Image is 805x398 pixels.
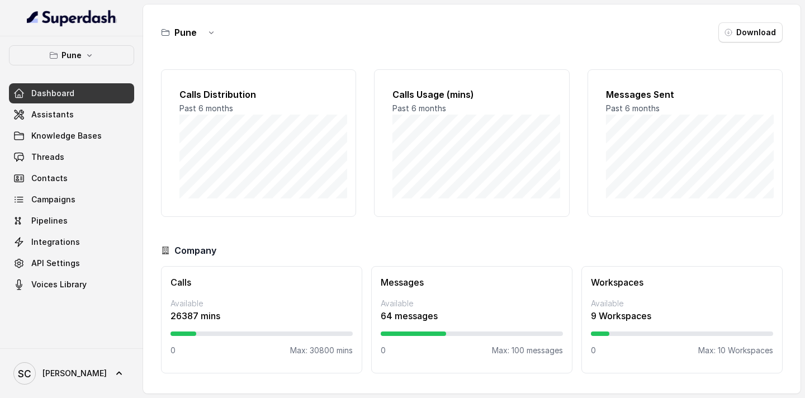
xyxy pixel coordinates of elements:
[27,9,117,27] img: light.svg
[591,345,596,356] p: 0
[31,151,64,163] span: Threads
[179,103,233,113] span: Past 6 months
[381,309,563,323] p: 64 messages
[171,309,353,323] p: 26387 mins
[18,368,31,380] text: SC
[31,215,68,226] span: Pipelines
[174,26,197,39] h3: Pune
[9,105,134,125] a: Assistants
[171,298,353,309] p: Available
[381,345,386,356] p: 0
[31,173,68,184] span: Contacts
[591,276,773,289] h3: Workspaces
[9,253,134,273] a: API Settings
[31,236,80,248] span: Integrations
[9,232,134,252] a: Integrations
[9,83,134,103] a: Dashboard
[591,298,773,309] p: Available
[31,130,102,141] span: Knowledge Bases
[9,45,134,65] button: Pune
[42,368,107,379] span: [PERSON_NAME]
[606,88,764,101] h2: Messages Sent
[179,88,338,101] h2: Calls Distribution
[9,274,134,295] a: Voices Library
[606,103,660,113] span: Past 6 months
[171,276,353,289] h3: Calls
[381,298,563,309] p: Available
[718,22,783,42] button: Download
[174,244,216,257] h3: Company
[31,258,80,269] span: API Settings
[392,103,446,113] span: Past 6 months
[171,345,176,356] p: 0
[9,126,134,146] a: Knowledge Bases
[9,189,134,210] a: Campaigns
[31,279,87,290] span: Voices Library
[698,345,773,356] p: Max: 10 Workspaces
[290,345,353,356] p: Max: 30800 mins
[9,358,134,389] a: [PERSON_NAME]
[492,345,563,356] p: Max: 100 messages
[31,194,75,205] span: Campaigns
[392,88,551,101] h2: Calls Usage (mins)
[9,147,134,167] a: Threads
[31,88,74,99] span: Dashboard
[591,309,773,323] p: 9 Workspaces
[9,168,134,188] a: Contacts
[61,49,82,62] p: Pune
[381,276,563,289] h3: Messages
[9,211,134,231] a: Pipelines
[31,109,74,120] span: Assistants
